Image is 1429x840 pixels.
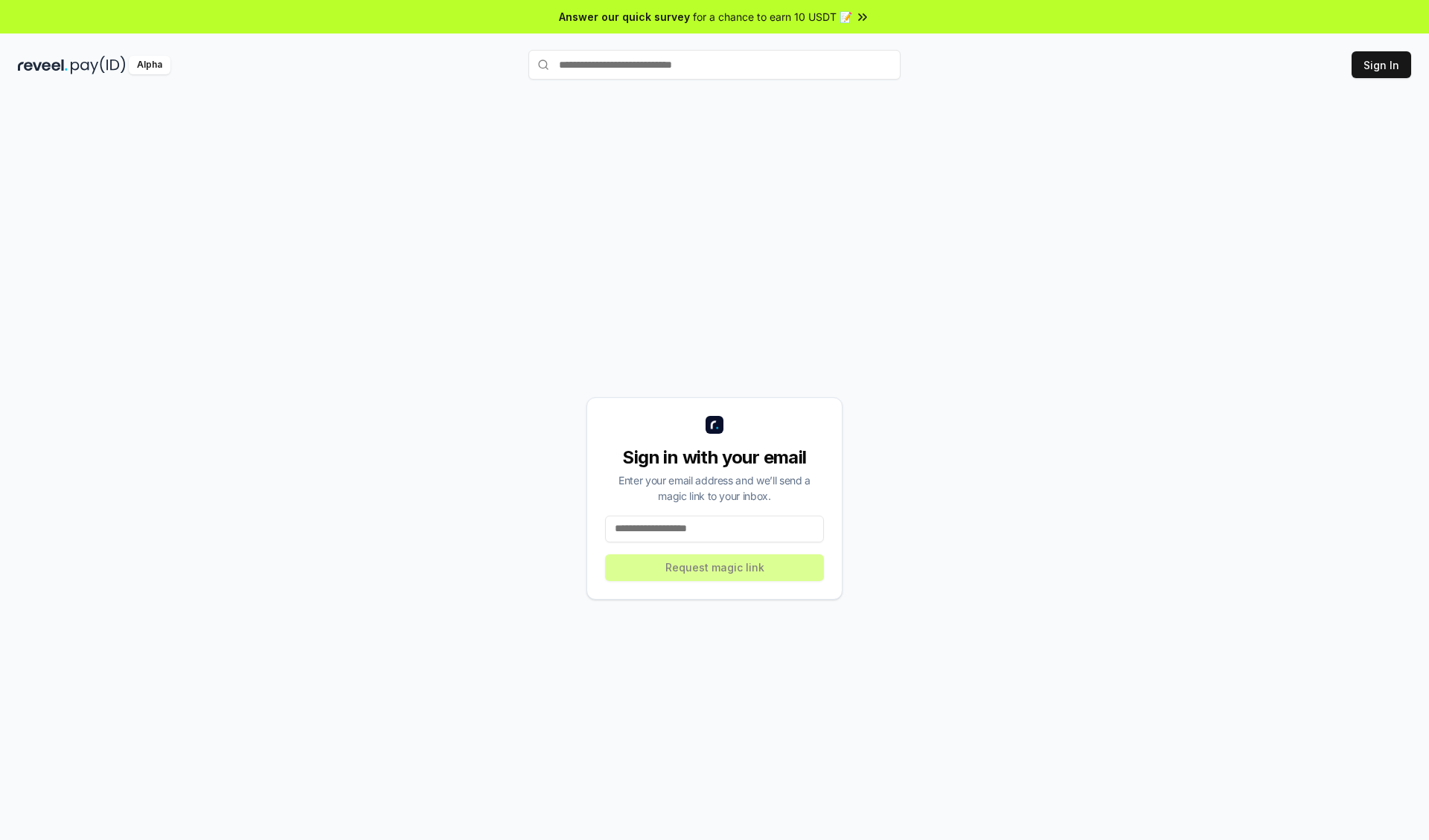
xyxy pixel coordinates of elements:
div: Enter your email address and we’ll send a magic link to your inbox. [605,472,824,504]
div: Alpha [129,56,170,74]
img: logo_small [706,416,723,434]
button: Sign In [1352,51,1411,78]
span: Answer our quick survey [559,9,690,25]
span: for a chance to earn 10 USDT 📝 [693,9,852,25]
img: reveel_dark [18,56,68,74]
img: pay_id [71,56,126,74]
div: Sign in with your email [605,446,824,469]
